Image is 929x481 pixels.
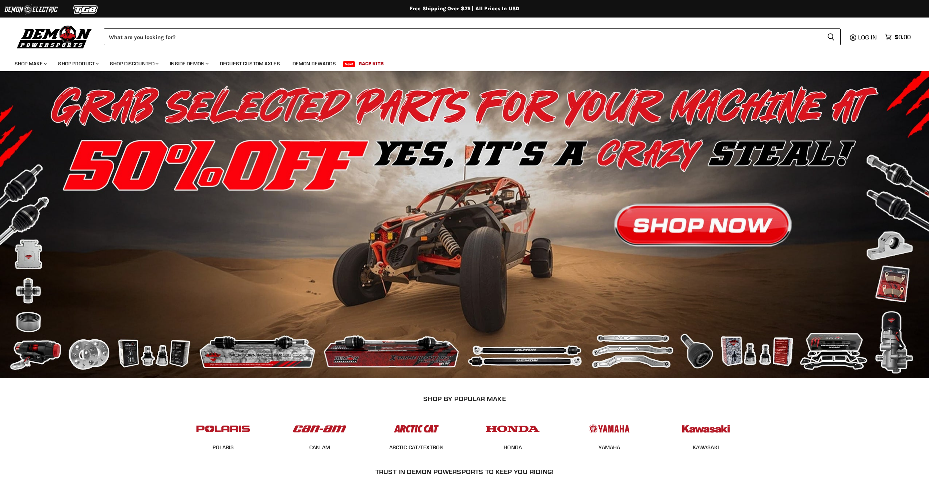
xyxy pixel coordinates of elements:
a: ARCTIC CAT/TEXTRON [389,444,444,451]
a: KAWASAKI [693,444,719,451]
a: Shop Make [9,56,51,71]
ul: Main menu [9,53,909,71]
form: Product [104,28,841,45]
span: New! [343,61,355,67]
img: POPULAR_MAKE_logo_4_4923a504-4bac-4306-a1be-165a52280178.jpg [484,418,541,440]
a: Shop Discounted [104,56,163,71]
a: POLARIS [213,444,234,451]
h2: SHOP BY POPULAR MAKE [181,395,748,403]
a: $0.00 [881,32,914,42]
div: Free Shipping Over $75 | All Prices In USD [172,5,757,12]
span: POLARIS [213,444,234,451]
img: TGB Logo 2 [58,3,113,16]
a: Race Kits [353,56,389,71]
img: POPULAR_MAKE_logo_5_20258e7f-293c-4aac-afa8-159eaa299126.jpg [581,418,638,440]
span: Log in [858,34,877,41]
h2: Trust In Demon Powersports To Keep You Riding! [190,468,739,476]
a: Request Custom Axles [214,56,286,71]
a: CAN-AM [309,444,330,451]
img: POPULAR_MAKE_logo_2_dba48cf1-af45-46d4-8f73-953a0f002620.jpg [195,418,252,440]
img: POPULAR_MAKE_logo_1_adc20308-ab24-48c4-9fac-e3c1a623d575.jpg [291,418,348,440]
span: ARCTIC CAT/TEXTRON [389,444,444,451]
img: Demon Electric Logo 2 [4,3,58,16]
a: HONDA [504,444,522,451]
img: POPULAR_MAKE_logo_3_027535af-6171-4c5e-a9bc-f0eccd05c5d6.jpg [388,418,445,440]
span: CAN-AM [309,444,330,451]
img: POPULAR_MAKE_logo_6_76e8c46f-2d1e-4ecc-b320-194822857d41.jpg [677,418,734,440]
span: HONDA [504,444,522,451]
a: YAMAHA [599,444,620,451]
img: Demon Powersports [15,24,95,50]
span: KAWASAKI [693,444,719,451]
a: Demon Rewards [287,56,341,71]
a: Shop Product [53,56,103,71]
span: $0.00 [895,34,911,41]
a: Inside Demon [164,56,213,71]
span: YAMAHA [599,444,620,451]
button: Search [821,28,841,45]
input: Search [104,28,821,45]
a: Log in [855,34,881,41]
